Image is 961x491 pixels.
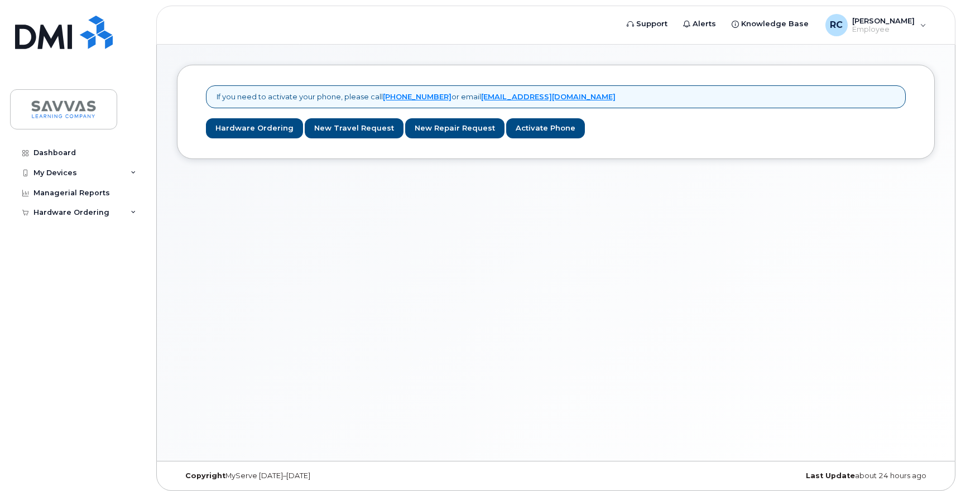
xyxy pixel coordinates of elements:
strong: Last Update [806,471,855,480]
p: If you need to activate your phone, please call or email [217,92,616,102]
a: Activate Phone [506,118,585,139]
a: Hardware Ordering [206,118,303,139]
a: [PHONE_NUMBER] [383,92,451,101]
div: about 24 hours ago [682,471,935,480]
div: MyServe [DATE]–[DATE] [177,471,430,480]
strong: Copyright [185,471,225,480]
a: New Repair Request [405,118,504,139]
a: New Travel Request [305,118,403,139]
a: [EMAIL_ADDRESS][DOMAIN_NAME] [481,92,616,101]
